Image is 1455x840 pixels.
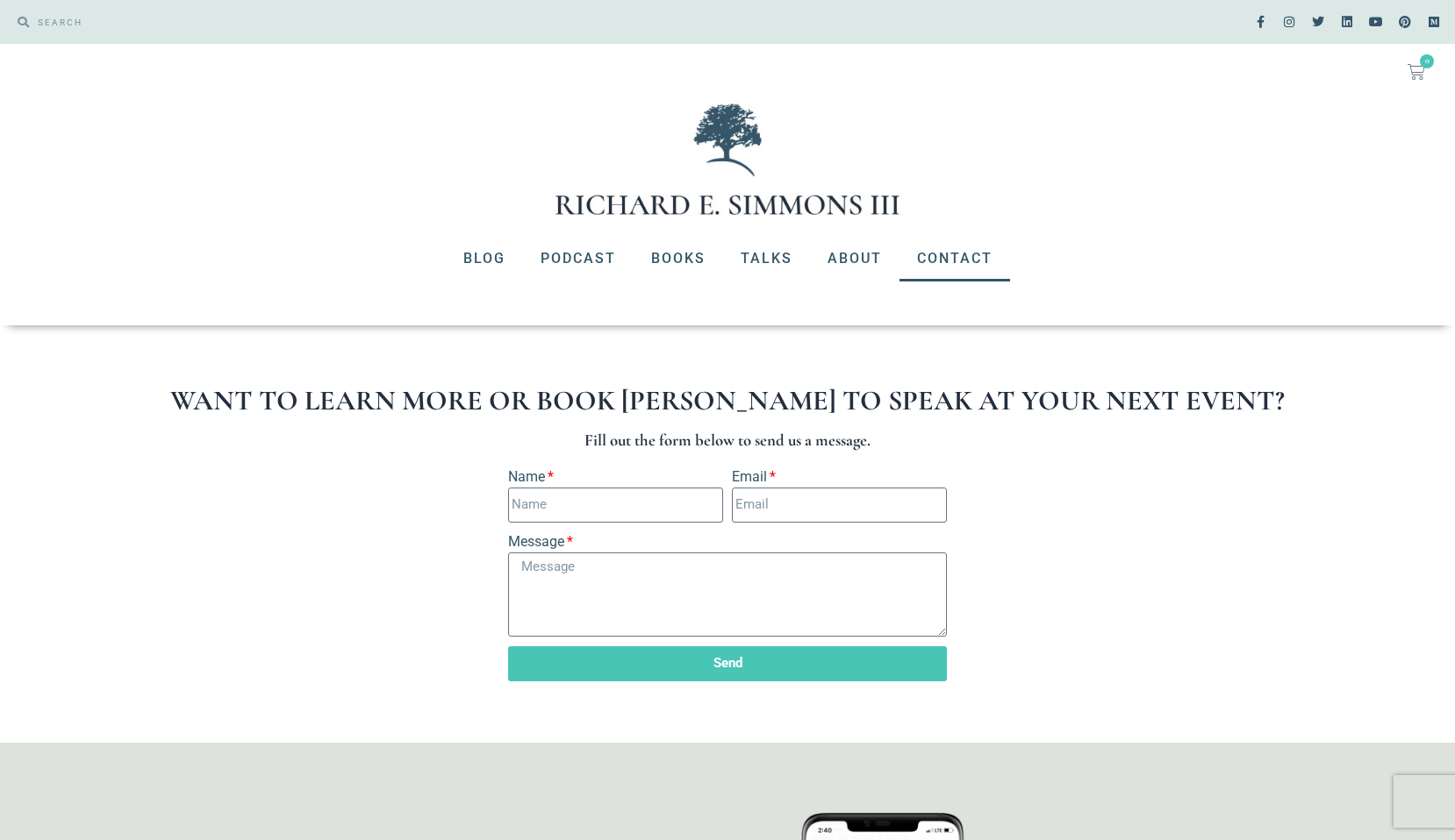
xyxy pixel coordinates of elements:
a: Blog [446,236,523,281]
input: SEARCH [29,9,719,35]
label: Message [508,531,573,552]
a: Books [634,236,723,281]
input: Email [732,488,947,523]
span: Send [713,657,742,670]
h1: Want to learn more or book [PERSON_NAME] to speak at your next event? [131,387,1324,415]
a: Podcast [523,236,634,281]
a: Talks [723,236,810,281]
button: Send [508,646,947,681]
a: Contact [900,236,1010,281]
label: Name [508,466,554,488]
a: About [810,236,900,281]
span: 0 [1420,54,1434,68]
label: Email [732,466,776,488]
h3: Fill out the form below to send us a message. [131,432,1324,449]
a: 0 [1387,53,1446,91]
input: Name [508,488,723,523]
